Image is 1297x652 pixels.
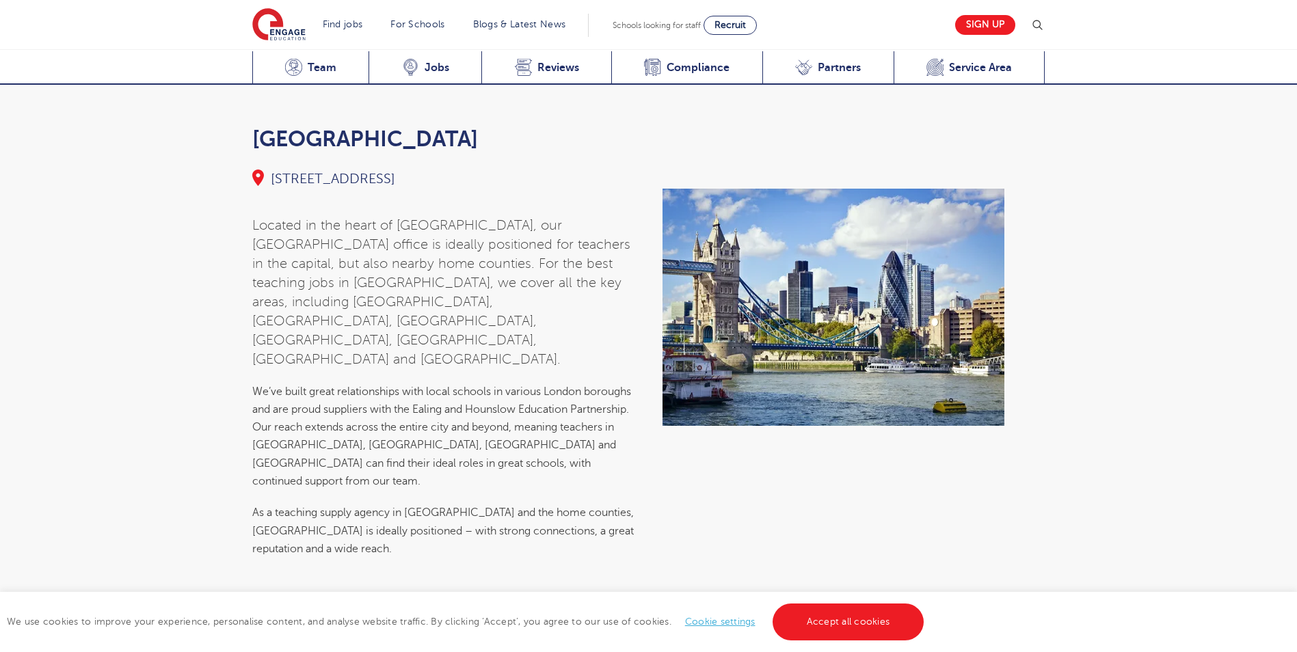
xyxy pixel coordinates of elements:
[7,616,927,627] span: We use cookies to improve your experience, personalise content, and analyse website traffic. By c...
[252,385,631,487] span: We’ve built great relationships with local schools in various London boroughs and are proud suppl...
[613,21,701,30] span: Schools looking for staff
[818,61,861,74] span: Partners
[252,506,634,555] span: As a teaching supply agency in [GEOGRAPHIC_DATA] and the home counties, [GEOGRAPHIC_DATA] is idea...
[714,20,746,30] span: Recruit
[481,51,611,85] a: Reviews
[252,218,630,367] span: Located in the heart of [GEOGRAPHIC_DATA], our [GEOGRAPHIC_DATA] office is ideally positioned for...
[369,51,481,85] a: Jobs
[685,616,756,627] a: Cookie settings
[667,61,730,74] span: Compliance
[537,61,579,74] span: Reviews
[949,61,1012,74] span: Service Area
[323,19,363,29] a: Find jobs
[252,8,306,42] img: Engage Education
[894,51,1045,85] a: Service Area
[704,16,757,35] a: Recruit
[773,603,924,640] a: Accept all cookies
[955,15,1015,35] a: Sign up
[252,125,1045,152] h3: [GEOGRAPHIC_DATA]
[252,51,369,85] a: Team
[425,61,449,74] span: Jobs
[252,169,1045,189] div: [STREET_ADDRESS]
[762,51,894,85] a: Partners
[473,19,566,29] a: Blogs & Latest News
[611,51,762,85] a: Compliance
[390,19,444,29] a: For Schools
[308,61,336,74] span: Team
